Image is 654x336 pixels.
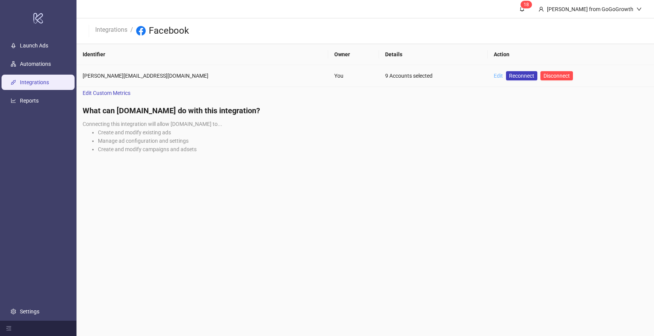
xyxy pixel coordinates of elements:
th: Action [488,44,654,65]
div: You [334,72,373,80]
span: down [636,7,642,12]
div: 9 Accounts selected [385,72,482,80]
li: Create and modify campaigns and adsets [98,145,648,153]
span: menu-fold [6,326,11,331]
h3: Facebook [149,25,189,37]
span: Reconnect [509,72,534,80]
a: Reconnect [506,71,537,80]
a: Settings [20,308,39,315]
h4: What can [DOMAIN_NAME] do with this integration? [83,105,648,116]
sup: 18 [521,1,532,8]
a: Automations [20,61,51,67]
a: Reports [20,98,39,104]
a: Edit [494,73,503,79]
th: Details [379,44,488,65]
span: Edit Custom Metrics [83,89,130,97]
span: Connecting this integration will allow [DOMAIN_NAME] to... [83,121,222,127]
span: bell [519,6,525,11]
span: 1 [524,2,526,7]
th: Owner [328,44,379,65]
span: Disconnect [543,73,570,79]
a: Launch Ads [20,42,48,49]
div: [PERSON_NAME][EMAIL_ADDRESS][DOMAIN_NAME] [83,72,322,80]
li: Manage ad configuration and settings [98,137,648,145]
button: Disconnect [540,71,573,80]
a: Edit Custom Metrics [76,87,137,99]
a: Integrations [94,25,129,33]
div: [PERSON_NAME] from GoGoGrowth [544,5,636,13]
li: / [130,25,133,37]
a: Integrations [20,79,49,85]
span: user [538,7,544,12]
span: 8 [526,2,529,7]
th: Identifier [76,44,328,65]
li: Create and modify existing ads [98,128,648,137]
